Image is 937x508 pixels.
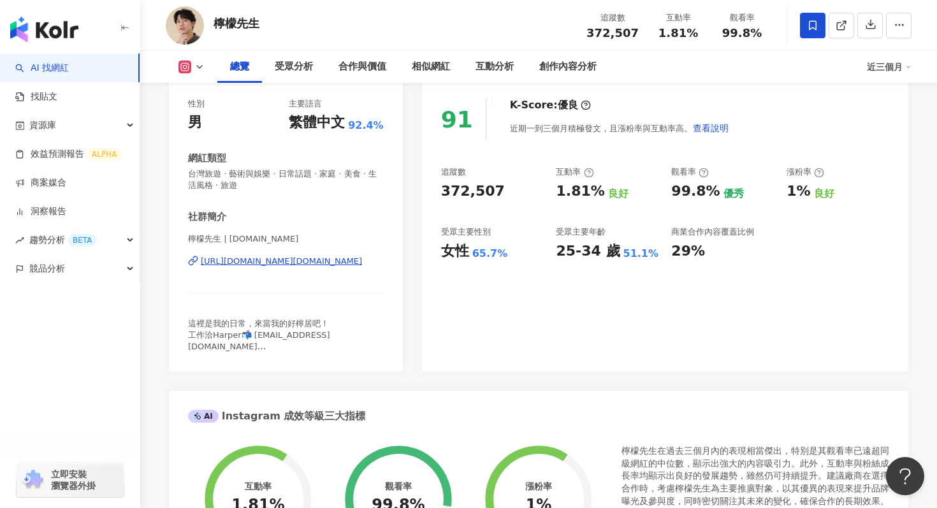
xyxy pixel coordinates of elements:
[29,111,56,140] span: 資源庫
[188,256,384,267] a: [URL][DOMAIN_NAME][DOMAIN_NAME]
[586,11,639,24] div: 追蹤數
[525,481,552,491] div: 漲粉率
[188,233,384,245] span: 檸檬先生 | [DOMAIN_NAME]
[17,463,124,497] a: chrome extension立即安裝 瀏覽器外掛
[623,247,659,261] div: 51.1%
[214,15,259,31] div: 檸檬先生
[671,182,720,201] div: 99.8%
[338,59,386,75] div: 合作與價值
[385,481,412,491] div: 觀看率
[608,187,628,201] div: 良好
[68,234,97,247] div: BETA
[671,166,709,178] div: 觀看率
[289,98,322,110] div: 主要語言
[556,166,593,178] div: 互動率
[441,166,466,178] div: 追蹤數
[15,91,57,103] a: 找貼文
[787,182,810,201] div: 1%
[539,59,597,75] div: 創作內容分析
[230,59,249,75] div: 總覽
[20,470,45,490] img: chrome extension
[814,187,834,201] div: 良好
[348,119,384,133] span: 92.4%
[441,226,491,238] div: 受眾主要性別
[15,148,122,161] a: 效益預測報告ALPHA
[10,17,78,42] img: logo
[510,98,591,112] div: K-Score :
[188,410,219,423] div: AI
[412,59,450,75] div: 相似網紅
[867,57,912,77] div: 近三個月
[556,242,620,261] div: 25-34 歲
[654,11,702,24] div: 互動率
[886,457,924,495] iframe: Help Scout Beacon - Open
[188,168,384,191] span: 台灣旅遊 · 藝術與娛樂 · 日常話題 · 家庭 · 美食 · 生活風格 · 旅遊
[556,226,606,238] div: 受眾主要年齡
[289,113,345,133] div: 繁體中文
[510,115,729,141] div: 近期一到三個月積極發文，且漲粉率與互動率高。
[476,59,514,75] div: 互動分析
[441,182,505,201] div: 372,507
[472,247,508,261] div: 65.7%
[166,6,204,45] img: KOL Avatar
[556,182,604,201] div: 1.81%
[621,445,889,507] div: 檸檬先生在過去三個月內的表現相當傑出，特別是其觀看率已遠超同級網紅的中位數，顯示出強大的內容吸引力。此外，互動率與粉絲成長率均顯示出良好的發展趨勢，雖然仍可持續提升。建議廠商在選擇合作時，考慮檸...
[787,166,824,178] div: 漲粉率
[693,123,729,133] span: 查看說明
[275,59,313,75] div: 受眾分析
[723,187,744,201] div: 優秀
[15,177,66,189] a: 商案媒合
[29,254,65,283] span: 競品分析
[658,27,698,40] span: 1.81%
[441,242,469,261] div: 女性
[15,236,24,245] span: rise
[188,210,226,224] div: 社群簡介
[245,481,272,491] div: 互動率
[692,115,729,141] button: 查看說明
[188,98,205,110] div: 性別
[718,11,766,24] div: 觀看率
[29,226,97,254] span: 趨勢分析
[188,409,365,423] div: Instagram 成效等級三大指標
[671,242,705,261] div: 29%
[15,62,69,75] a: searchAI 找網紅
[671,226,754,238] div: 商業合作內容覆蓋比例
[188,319,361,363] span: 這裡是我的日常，來當我的好檸居吧！ 工作洽Harper📬 [EMAIL_ADDRESS][DOMAIN_NAME] 💍@[DOMAIN_NAME] 🐈@oli_lemon.subin
[201,256,362,267] div: [URL][DOMAIN_NAME][DOMAIN_NAME]
[15,205,66,218] a: 洞察報告
[441,106,473,133] div: 91
[51,468,96,491] span: 立即安裝 瀏覽器外掛
[188,113,202,133] div: 男
[558,98,578,112] div: 優良
[188,152,226,165] div: 網紅類型
[722,27,762,40] span: 99.8%
[586,26,639,40] span: 372,507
